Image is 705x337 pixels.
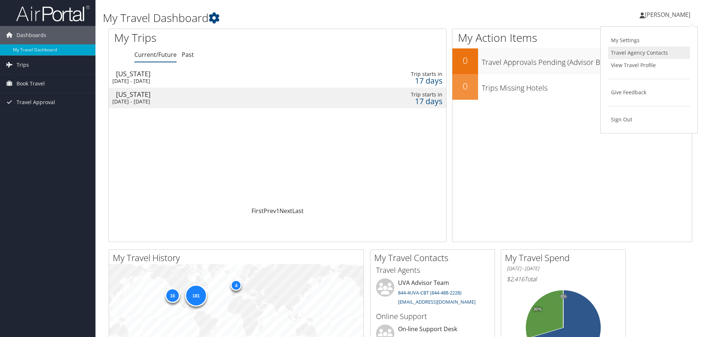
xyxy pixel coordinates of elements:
[114,30,300,45] h1: My Trips
[371,77,442,84] div: 17 days
[376,311,489,322] h3: Online Support
[279,207,292,215] a: Next
[17,56,29,74] span: Trips
[608,86,690,99] a: Give Feedback
[374,252,495,264] h2: My Travel Contacts
[398,289,462,296] a: 844-4UVA-CBT (844-488-2228)
[640,4,698,26] a: [PERSON_NAME]
[16,5,90,22] img: airportal-logo.png
[371,91,442,98] div: Trip starts in
[452,54,478,67] h2: 0
[103,10,499,26] h1: My Travel Dashboard
[507,265,620,272] h6: [DATE] - [DATE]
[608,59,690,72] a: View Travel Profile
[276,207,279,215] a: 1
[452,48,692,74] a: 0Travel Approvals Pending (Advisor Booked)
[452,30,692,45] h1: My Action Items
[371,98,442,105] div: 17 days
[482,79,692,93] h3: Trips Missing Hotels
[165,288,180,303] div: 16
[452,74,692,100] a: 0Trips Missing Hotels
[116,91,332,98] div: [US_STATE]
[17,93,55,111] span: Travel Approval
[371,71,442,77] div: Trip starts in
[116,70,332,77] div: [US_STATE]
[534,307,542,311] tspan: 30%
[561,294,567,298] tspan: 0%
[231,280,242,291] div: 4
[112,98,328,105] div: [DATE] - [DATE]
[505,252,625,264] h2: My Travel Spend
[182,51,194,59] a: Past
[113,252,364,264] h2: My Travel History
[482,54,692,67] h3: Travel Approvals Pending (Advisor Booked)
[185,285,207,307] div: 181
[17,26,46,44] span: Dashboards
[292,207,304,215] a: Last
[264,207,276,215] a: Prev
[645,11,690,19] span: [PERSON_NAME]
[608,113,690,126] a: Sign Out
[608,47,690,59] a: Travel Agency Contacts
[112,78,328,84] div: [DATE] - [DATE]
[507,275,524,283] span: $2,416
[507,275,620,283] h6: Total
[398,298,476,305] a: [EMAIL_ADDRESS][DOMAIN_NAME]
[252,207,264,215] a: First
[134,51,177,59] a: Current/Future
[608,34,690,47] a: My Settings
[376,265,489,275] h3: Travel Agents
[372,278,493,308] li: UVA Advisor Team
[17,74,45,93] span: Book Travel
[452,80,478,92] h2: 0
